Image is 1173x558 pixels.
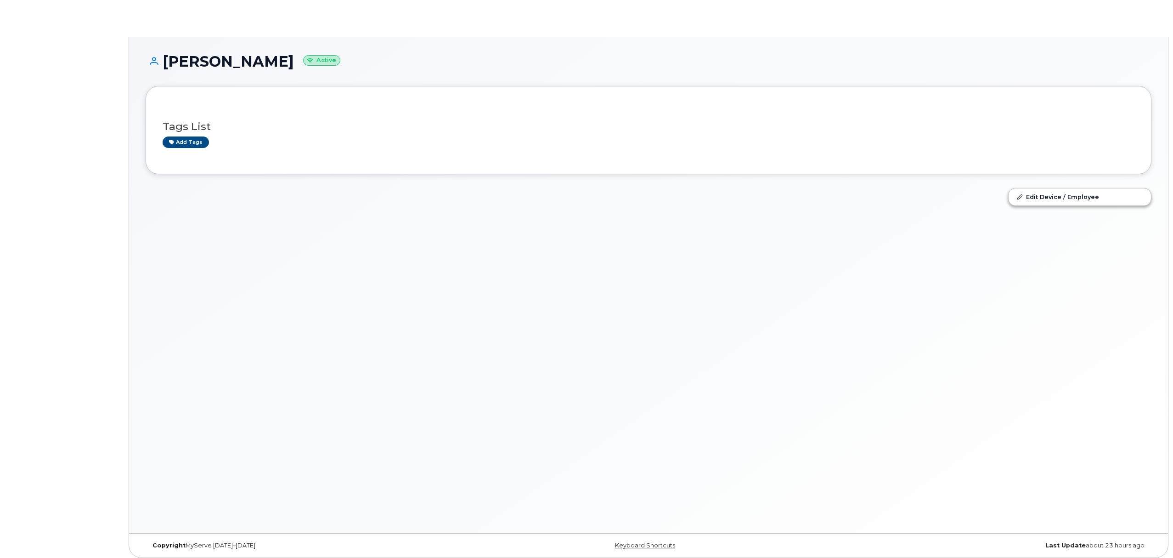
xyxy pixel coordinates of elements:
[1009,188,1151,205] a: Edit Device / Employee
[152,542,186,549] strong: Copyright
[303,55,340,66] small: Active
[163,137,209,148] a: Add tags
[615,542,675,549] a: Keyboard Shortcuts
[1045,542,1086,549] strong: Last Update
[146,53,1151,69] h1: [PERSON_NAME]
[163,121,1134,132] h3: Tags List
[816,542,1151,549] div: about 23 hours ago
[146,542,481,549] div: MyServe [DATE]–[DATE]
